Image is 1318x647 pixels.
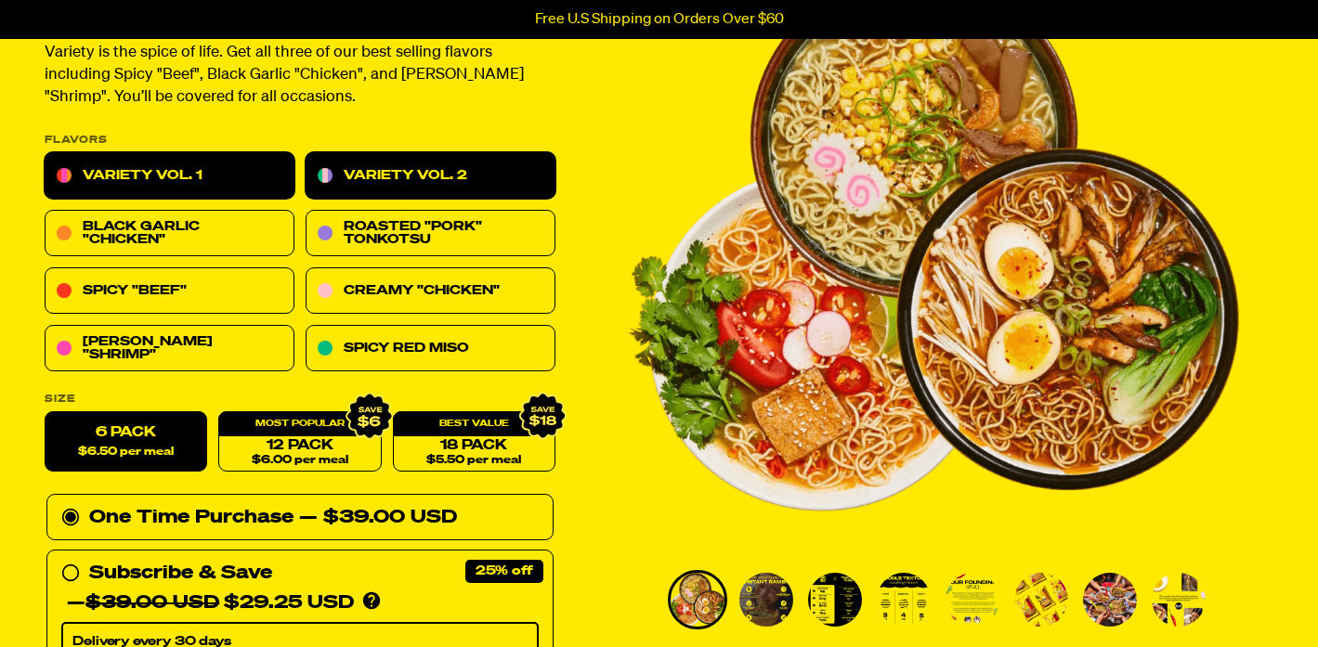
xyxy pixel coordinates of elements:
[671,573,724,627] img: Variety Vol. 1
[874,570,933,629] li: Go to slide 4
[45,326,294,372] a: [PERSON_NAME] "Shrimp"
[1014,573,1068,627] img: Variety Vol. 1
[393,412,555,472] a: 18 Pack$5.50 per meal
[67,589,354,618] div: — $29.25 USD
[737,570,796,629] li: Go to slide 2
[45,395,555,405] label: Size
[805,570,865,629] li: Go to slide 3
[739,573,793,627] img: Variety Vol. 1
[61,503,539,533] div: One Time Purchase
[1080,570,1140,629] li: Go to slide 7
[535,11,784,28] p: Free U.S Shipping on Orders Over $60
[45,136,555,146] p: Flavors
[306,153,555,200] a: Variety Vol. 2
[306,268,555,315] a: Creamy "Chicken"
[1011,570,1071,629] li: Go to slide 6
[9,562,196,638] iframe: Marketing Popup
[78,446,174,459] span: $6.50 per meal
[1083,573,1137,627] img: Variety Vol. 1
[1152,573,1206,627] img: Variety Vol. 1
[45,211,294,257] a: Black Garlic "Chicken"
[306,211,555,257] a: Roasted "Pork" Tonkotsu
[426,455,521,467] span: $5.50 per meal
[808,573,862,627] img: Variety Vol. 1
[45,153,294,200] a: Variety Vol. 1
[89,559,272,589] div: Subscribe & Save
[1149,570,1208,629] li: Go to slide 8
[45,43,555,110] p: Variety is the spice of life. Get all three of our best selling flavors including Spicy "Beef", B...
[946,573,999,627] img: Variety Vol. 1
[626,570,1241,629] div: PDP main carousel thumbnails
[45,412,207,472] label: 6 Pack
[218,412,381,472] a: 12 Pack$6.00 per meal
[299,503,457,533] div: — $39.00 USD
[877,573,931,627] img: Variety Vol. 1
[306,326,555,372] a: Spicy Red Miso
[943,570,1002,629] li: Go to slide 5
[252,455,348,467] span: $6.00 per meal
[45,268,294,315] a: Spicy "Beef"
[668,570,727,629] li: Go to slide 1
